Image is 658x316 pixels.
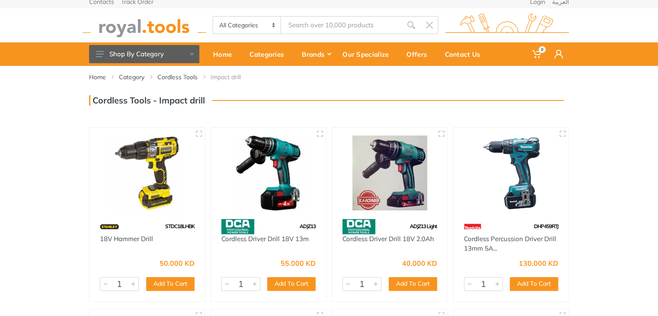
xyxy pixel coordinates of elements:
a: Cordless Percussion Driver Drill 13mm 5A... [464,235,556,253]
img: royal.tools Logo [82,13,206,37]
li: Impact drill [211,73,254,81]
a: Cordless Driver Drill 18V 2.0Ah [342,235,434,243]
button: Add To Cart [389,277,437,291]
img: Royal Tools - 18V Hammer Drill [97,135,197,210]
div: 40.000 KD [402,260,437,267]
a: Category [119,73,144,81]
div: Our Specialize [336,45,400,63]
h3: Cordless Tools - Impact drill [89,95,205,106]
a: Cordless Driver Drill 18V 13m [221,235,309,243]
img: Royal Tools - Cordless Driver Drill 18V 2.0Ah [340,135,440,210]
div: 55.000 KD [281,260,316,267]
a: Home [89,73,106,81]
button: Add To Cart [510,277,558,291]
img: royal.tools Logo [445,13,569,37]
img: 58.webp [342,219,375,234]
button: Add To Cart [267,277,316,291]
span: 0 [539,46,546,53]
a: Contact Us [439,42,492,66]
img: Royal Tools - Cordless Percussion Driver Drill 13mm 5Ah [461,135,561,210]
div: 50.000 KD [160,260,195,267]
span: ADJZ13 [300,223,316,229]
button: Shop By Category [89,45,199,63]
nav: breadcrumb [89,73,569,81]
span: STDC18LHBK [165,223,195,229]
div: Home [207,45,243,63]
div: Brands [296,45,336,63]
a: Home [207,42,243,66]
img: Royal Tools - Cordless Driver Drill 18V 13m [219,135,319,210]
a: Categories [243,42,296,66]
div: 130.000 KD [519,260,558,267]
a: Our Specialize [336,42,400,66]
a: 0 [526,42,548,66]
div: Offers [400,45,439,63]
a: Cordless Tools [157,73,198,81]
img: 42.webp [464,219,481,234]
button: Add To Cart [146,277,195,291]
img: 15.webp [100,219,119,234]
img: 58.webp [221,219,254,234]
div: Contact Us [439,45,492,63]
select: Category [213,17,281,33]
div: Categories [243,45,296,63]
input: Site search [281,16,402,34]
span: DHP459RTJ [534,223,558,229]
a: Offers [400,42,439,66]
a: 18V Hammer Drill [100,235,153,243]
span: ADJZ13 Light [410,223,437,229]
